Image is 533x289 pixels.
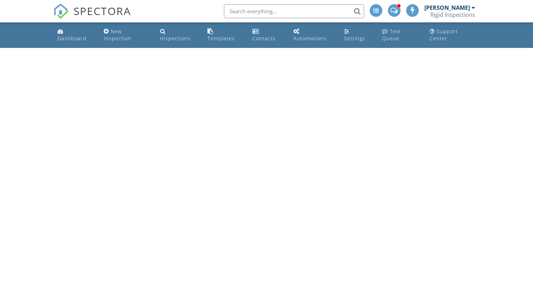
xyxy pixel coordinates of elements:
div: Rigid Inspections [430,11,475,18]
div: [PERSON_NAME] [424,4,470,11]
div: Automations [293,35,327,42]
span: SPECTORA [74,3,131,18]
div: Inspections [160,35,191,42]
a: SPECTORA [53,9,131,24]
div: Contacts [252,35,275,42]
a: Automations (Advanced) [291,25,336,45]
a: Dashboard [55,25,95,45]
input: Search everything... [224,4,364,18]
div: Settings [344,35,365,42]
a: Inspections [157,25,199,45]
a: Settings [341,25,374,45]
a: Support Center [427,25,478,45]
div: Support Center [430,28,458,42]
div: New Inspection [104,28,131,42]
div: Templates [207,35,235,42]
div: Text Queue [382,28,401,42]
a: Templates [205,25,244,45]
a: New Inspection [101,25,152,45]
img: The Best Home Inspection Software - Spectora [53,3,69,19]
a: Text Queue [379,25,421,45]
a: Contacts [250,25,285,45]
div: Dashboard [57,35,87,42]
